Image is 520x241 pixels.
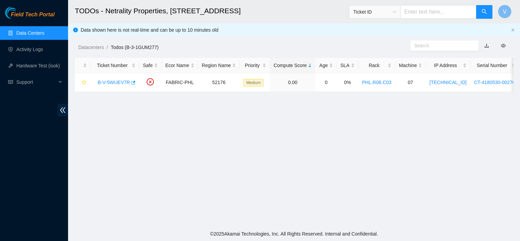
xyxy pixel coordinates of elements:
a: PHL.R06.C03 [362,80,391,85]
input: Search [414,42,469,49]
a: B-V-5WUEV7R [98,80,130,85]
a: CT-4180530-00276 [474,80,515,85]
a: Activity Logs [16,47,43,52]
span: eye [501,43,506,48]
span: Field Tech Portal [11,12,54,18]
td: 07 [395,73,426,92]
a: download [484,43,489,48]
button: star [79,77,87,88]
span: / [107,45,108,50]
span: Support [16,75,56,89]
span: Ticket ID [353,7,396,17]
td: 0% [337,73,358,92]
button: download [479,40,494,51]
a: Todos (B-3-1GUM277) [111,45,159,50]
a: Data Centers [16,30,44,36]
td: FABRIC-PHL [162,73,198,92]
button: search [476,5,492,19]
td: 0.00 [270,73,315,92]
a: Akamai TechnologiesField Tech Portal [5,12,54,21]
span: double-left [58,104,68,116]
a: Hardware Test (isok) [16,63,60,68]
footer: © 2025 Akamai Technologies, Inc. All Rights Reserved. Internal and Confidential. [68,227,520,241]
td: 52176 [198,73,240,92]
span: close-circle [147,78,154,85]
span: Medium [243,79,263,86]
span: search [482,9,487,15]
input: Enter text here... [400,5,476,19]
td: 0 [315,73,337,92]
img: Akamai Technologies [5,7,34,19]
span: V [503,7,507,16]
span: read [8,80,13,84]
span: star [82,80,86,85]
button: close [511,28,515,32]
button: V [498,5,511,18]
a: Datacenters [78,45,104,50]
a: [TECHNICAL_ID] [429,80,467,85]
